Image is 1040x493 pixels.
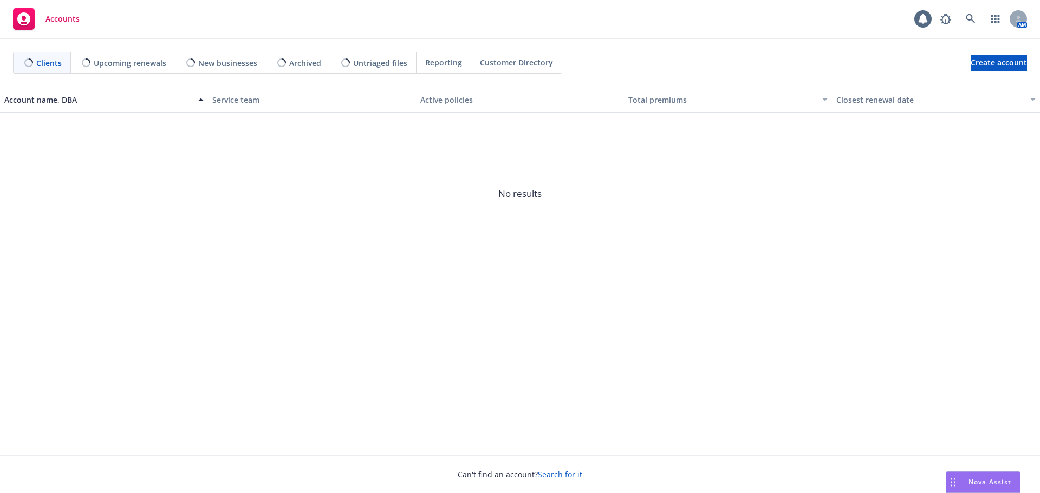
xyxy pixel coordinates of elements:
[36,57,62,69] span: Clients
[624,87,832,113] button: Total premiums
[416,87,624,113] button: Active policies
[4,94,192,106] div: Account name, DBA
[208,87,416,113] button: Service team
[628,94,816,106] div: Total premiums
[946,472,960,492] div: Drag to move
[45,15,80,23] span: Accounts
[538,469,582,479] a: Search for it
[289,57,321,69] span: Archived
[425,57,462,68] span: Reporting
[353,57,407,69] span: Untriaged files
[836,94,1024,106] div: Closest renewal date
[960,8,981,30] a: Search
[212,94,412,106] div: Service team
[9,4,84,34] a: Accounts
[971,52,1027,73] span: Create account
[832,87,1040,113] button: Closest renewal date
[198,57,257,69] span: New businesses
[935,8,957,30] a: Report a Bug
[985,8,1006,30] a: Switch app
[946,471,1020,493] button: Nova Assist
[971,55,1027,71] a: Create account
[458,469,582,480] span: Can't find an account?
[480,57,553,68] span: Customer Directory
[94,57,166,69] span: Upcoming renewals
[968,477,1011,487] span: Nova Assist
[420,94,620,106] div: Active policies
